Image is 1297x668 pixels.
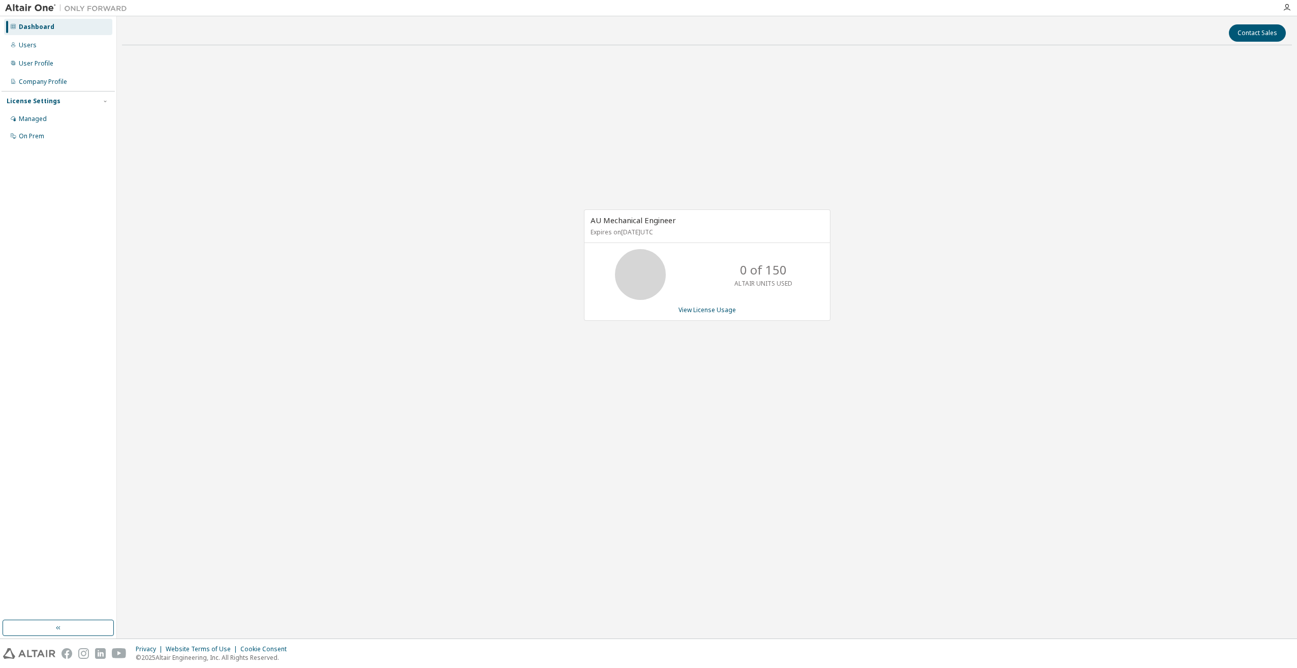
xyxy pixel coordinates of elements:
[61,648,72,659] img: facebook.svg
[19,59,53,68] div: User Profile
[591,215,676,225] span: AU Mechanical Engineer
[240,645,293,653] div: Cookie Consent
[19,78,67,86] div: Company Profile
[19,23,54,31] div: Dashboard
[740,261,787,279] p: 0 of 150
[78,648,89,659] img: instagram.svg
[112,648,127,659] img: youtube.svg
[136,645,166,653] div: Privacy
[3,648,55,659] img: altair_logo.svg
[734,279,792,288] p: ALTAIR UNITS USED
[19,41,37,49] div: Users
[7,97,60,105] div: License Settings
[166,645,240,653] div: Website Terms of Use
[95,648,106,659] img: linkedin.svg
[1229,24,1286,42] button: Contact Sales
[678,306,736,314] a: View License Usage
[5,3,132,13] img: Altair One
[19,132,44,140] div: On Prem
[19,115,47,123] div: Managed
[136,653,293,662] p: © 2025 Altair Engineering, Inc. All Rights Reserved.
[591,228,821,236] p: Expires on [DATE] UTC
